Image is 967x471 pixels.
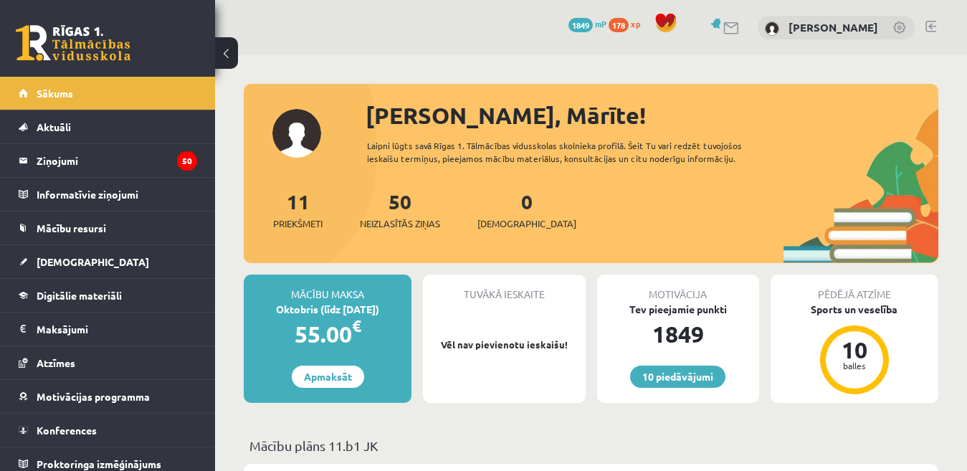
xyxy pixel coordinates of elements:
[37,424,97,437] span: Konferences
[37,390,150,403] span: Motivācijas programma
[37,120,71,133] span: Aktuāli
[37,289,122,302] span: Digitālie materiāli
[360,217,440,231] span: Neizlasītās ziņas
[37,87,73,100] span: Sākums
[19,414,197,447] a: Konferences
[423,275,585,302] div: Tuvākā ieskaite
[19,279,197,312] a: Digitālie materiāli
[833,338,876,361] div: 10
[597,275,759,302] div: Motivācija
[19,211,197,244] a: Mācību resursi
[366,98,938,133] div: [PERSON_NAME], Mārīte!
[765,22,779,36] img: Mārīte Baranovska
[19,144,197,177] a: Ziņojumi50
[568,18,606,29] a: 1849 mP
[37,255,149,268] span: [DEMOGRAPHIC_DATA]
[771,302,938,396] a: Sports un veselība 10 balles
[244,275,411,302] div: Mācību maksa
[789,20,878,34] a: [PERSON_NAME]
[19,77,197,110] a: Sākums
[244,317,411,351] div: 55.00
[631,18,640,29] span: xp
[19,380,197,413] a: Motivācijas programma
[249,436,933,455] p: Mācību plāns 11.b1 JK
[597,317,759,351] div: 1849
[367,139,783,165] div: Laipni lūgts savā Rīgas 1. Tālmācības vidusskolas skolnieka profilā. Šeit Tu vari redzēt tuvojošo...
[273,217,323,231] span: Priekšmeti
[833,361,876,370] div: balles
[177,151,197,171] i: 50
[771,275,938,302] div: Pēdējā atzīme
[19,313,197,346] a: Maksājumi
[595,18,606,29] span: mP
[360,189,440,231] a: 50Neizlasītās ziņas
[477,217,576,231] span: [DEMOGRAPHIC_DATA]
[430,338,578,352] p: Vēl nav pievienotu ieskaišu!
[37,222,106,234] span: Mācību resursi
[273,189,323,231] a: 11Priekšmeti
[16,25,130,61] a: Rīgas 1. Tālmācības vidusskola
[630,366,725,388] a: 10 piedāvājumi
[292,366,364,388] a: Apmaksāt
[771,302,938,317] div: Sports un veselība
[597,302,759,317] div: Tev pieejamie punkti
[244,302,411,317] div: Oktobris (līdz [DATE])
[37,457,161,470] span: Proktoringa izmēģinājums
[37,144,197,177] legend: Ziņojumi
[37,356,75,369] span: Atzīmes
[37,178,197,211] legend: Informatīvie ziņojumi
[568,18,593,32] span: 1849
[19,110,197,143] a: Aktuāli
[352,315,361,336] span: €
[19,245,197,278] a: [DEMOGRAPHIC_DATA]
[19,346,197,379] a: Atzīmes
[19,178,197,211] a: Informatīvie ziņojumi
[477,189,576,231] a: 0[DEMOGRAPHIC_DATA]
[609,18,647,29] a: 178 xp
[37,313,197,346] legend: Maksājumi
[609,18,629,32] span: 178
